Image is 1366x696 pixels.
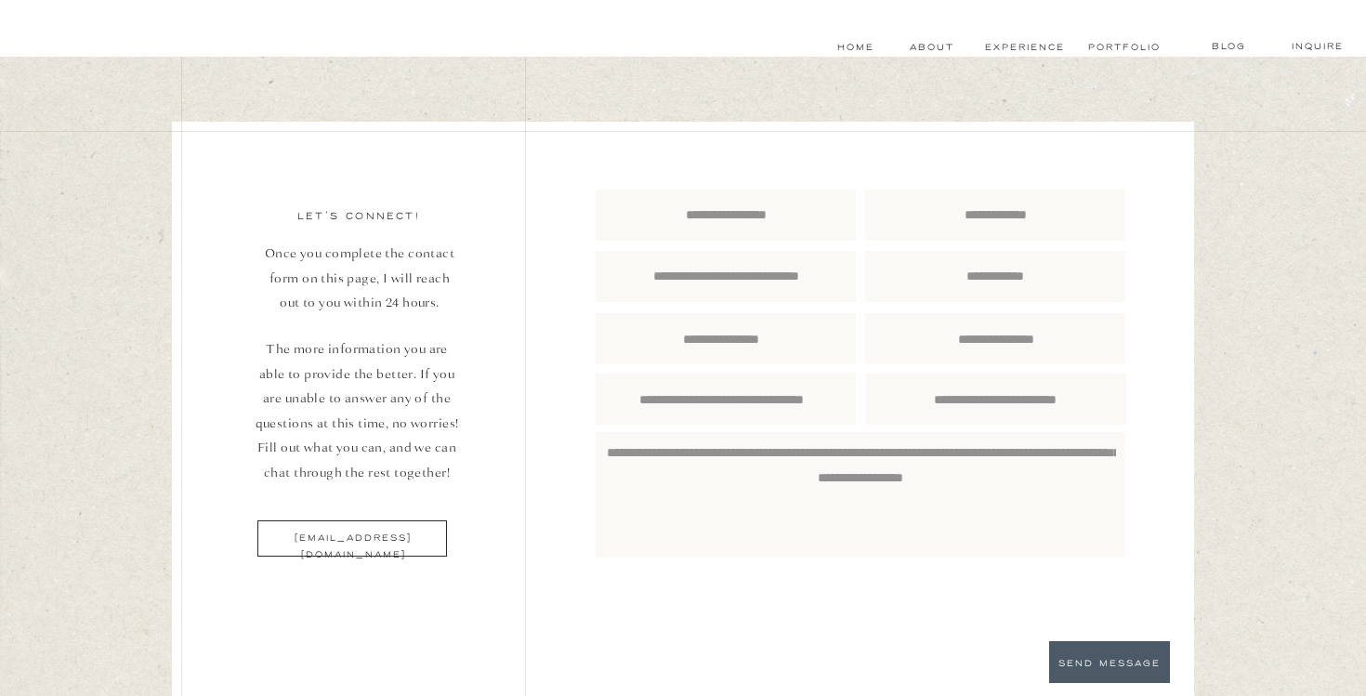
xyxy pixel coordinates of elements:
[910,40,951,55] a: About
[254,337,460,492] p: The more information you are able to provide the better. If you are unable to answer any of the q...
[252,208,466,226] p: let's connect!
[1088,40,1158,55] a: Portfolio
[834,40,876,55] a: Home
[246,531,460,545] a: [EMAIL_ADDRESS][DOMAIN_NAME]
[261,242,458,339] p: Once you complete the contact form on this page, I will reach out to you within 24 hours.
[1049,656,1170,668] a: SEND MESSAGE
[1192,39,1265,54] a: blog
[984,40,1066,55] a: experience
[1285,39,1350,54] a: Inquire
